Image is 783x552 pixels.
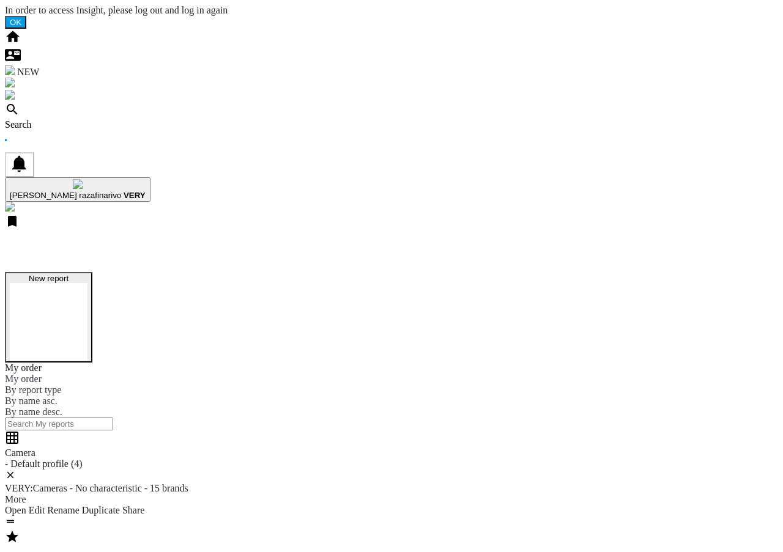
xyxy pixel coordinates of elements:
[5,65,778,78] div: WiseCard
[5,385,778,396] div: By report type
[5,469,778,483] div: Delete
[5,418,113,430] input: Search My reports
[5,447,778,458] div: Camera
[5,374,778,385] div: My order
[5,202,15,212] img: wiser-w-icon-blue.png
[5,458,778,469] div: - Default profile (4)
[5,243,778,260] h2: My reports
[124,191,146,200] b: VERY
[5,90,778,102] div: Access to Chanel Cosmetic
[5,407,778,418] div: By name desc.
[5,177,150,202] button: [PERSON_NAME] razafinarivo VERY
[29,505,45,515] span: Edit
[5,505,26,515] span: Open
[5,272,92,362] button: New report
[5,65,15,75] img: wise-card.svg
[82,505,120,515] span: Duplicate
[5,78,778,90] div: Alerts
[5,396,778,407] div: By name asc.
[5,5,778,16] div: In order to access Insight, please log out and log in again
[5,483,778,494] div: VERY:Cameras - No characteristic - 15 brands
[17,67,39,77] span: NEW
[73,179,83,189] img: profile.jpg
[5,362,778,374] div: My order
[122,505,144,515] span: Share
[5,494,26,504] span: More
[5,203,15,213] a: Open Wiser website
[47,505,79,515] span: Rename
[5,47,778,65] div: Contact us
[10,191,121,200] span: [PERSON_NAME] razafinarivo
[5,29,778,47] div: Home
[5,119,778,130] div: Search
[5,16,26,29] button: OK
[5,430,778,447] div: Price Matrix
[5,90,15,100] img: cosmetic-logo.svg
[5,152,34,177] button: 0 notification
[5,78,15,87] img: alerts-logo.svg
